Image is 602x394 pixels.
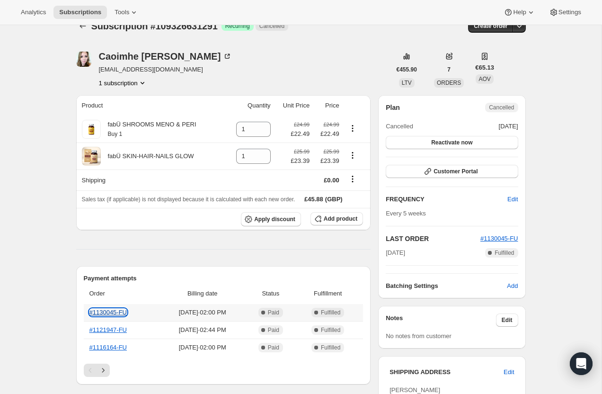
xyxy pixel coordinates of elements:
div: fabÜ SHROOMS MENO & PERI [101,120,196,139]
a: #1121947-FU [89,326,127,333]
span: Add [507,281,518,291]
span: [DATE] · 02:44 PM [162,325,243,335]
th: Order [84,283,159,304]
span: Tools [115,9,129,16]
button: Analytics [15,6,52,19]
span: €455.90 [397,66,417,73]
span: Paid [268,326,279,334]
small: £25.99 [294,149,310,154]
button: Next [97,364,110,377]
span: Settings [558,9,581,16]
button: Reactivate now [386,136,518,149]
th: Quantity [225,95,274,116]
button: Product actions [345,150,360,161]
span: Create order [474,22,507,30]
button: €455.90 [391,63,423,76]
button: Subscriptions [53,6,107,19]
span: (GBP) [323,195,343,204]
span: Paid [268,344,279,351]
h2: Payment attempts [84,274,363,283]
span: 7 [447,66,451,73]
button: Help [498,6,541,19]
span: £22.49 [315,129,339,139]
span: Fulfilled [321,326,340,334]
span: Status [249,289,293,298]
span: ORDERS [437,80,461,86]
span: LTV [402,80,412,86]
button: Customer Portal [386,165,518,178]
span: Fulfilled [321,344,340,351]
a: #1130045-FU [480,235,518,242]
img: product img [82,147,101,166]
button: Settings [543,6,587,19]
span: Fulfillment [298,289,357,298]
button: Add product [310,212,363,225]
a: #1130045-FU [89,309,127,316]
span: Reactivate now [431,139,472,146]
small: £24.99 [294,122,310,127]
button: Edit [496,313,518,327]
span: Every 5 weeks [386,210,426,217]
span: Fulfilled [495,249,514,257]
h2: Plan [386,103,400,112]
th: Price [312,95,342,116]
span: Fulfilled [321,309,340,316]
span: Customer Portal [434,168,478,175]
th: Product [76,95,225,116]
span: Cancelled [386,122,413,131]
span: Edit [507,195,518,204]
h3: SHIPPING ADDRESS [390,367,504,377]
span: Subscriptions [59,9,101,16]
span: £23.39 [291,156,310,166]
div: fabÜ SKIN-HAIR-NAILS GLOW [101,152,194,161]
button: Shipping actions [345,174,360,184]
button: Subscriptions [76,19,89,33]
span: Sales tax (if applicable) is not displayed because it is calculated with each new order. [82,196,295,203]
span: £23.39 [315,156,339,166]
span: [DATE] [499,122,518,131]
span: Edit [504,367,514,377]
span: [DATE] · 02:00 PM [162,343,243,352]
span: AOV [478,76,490,82]
span: Recurring [225,22,250,30]
span: Cancelled [489,104,514,111]
button: #1130045-FU [480,234,518,243]
span: [DATE] [386,248,405,258]
small: Buy 1 [108,131,123,137]
div: Open Intercom Messenger [570,352,593,375]
span: €65.13 [475,63,494,72]
button: 7 [442,63,456,76]
span: No notes from customer [386,332,451,340]
span: Help [513,9,526,16]
button: Edit [498,365,520,380]
button: Product actions [345,123,360,134]
span: [DATE] · 02:00 PM [162,308,243,317]
span: Analytics [21,9,46,16]
th: Unit Price [274,95,313,116]
span: Paid [268,309,279,316]
span: Subscription #109326631291 [91,21,218,31]
button: Apply discount [241,212,301,226]
th: Shipping [76,170,225,190]
span: Add product [324,215,357,223]
button: Add [501,278,523,294]
h6: Batching Settings [386,281,507,291]
button: Tools [109,6,144,19]
h2: LAST ORDER [386,234,480,243]
nav: Pagination [84,364,363,377]
small: £25.99 [324,149,339,154]
h3: Notes [386,313,496,327]
span: Billing date [162,289,243,298]
span: Cancelled [259,22,284,30]
span: Apply discount [254,215,295,223]
span: £0.00 [324,177,339,184]
div: Caoimhe [PERSON_NAME] [99,52,232,61]
a: #1116164-FU [89,344,127,351]
h2: FREQUENCY [386,195,507,204]
button: Edit [502,192,523,207]
small: £24.99 [324,122,339,127]
button: Product actions [99,78,147,88]
button: Create order [468,19,513,33]
span: Edit [502,316,513,324]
